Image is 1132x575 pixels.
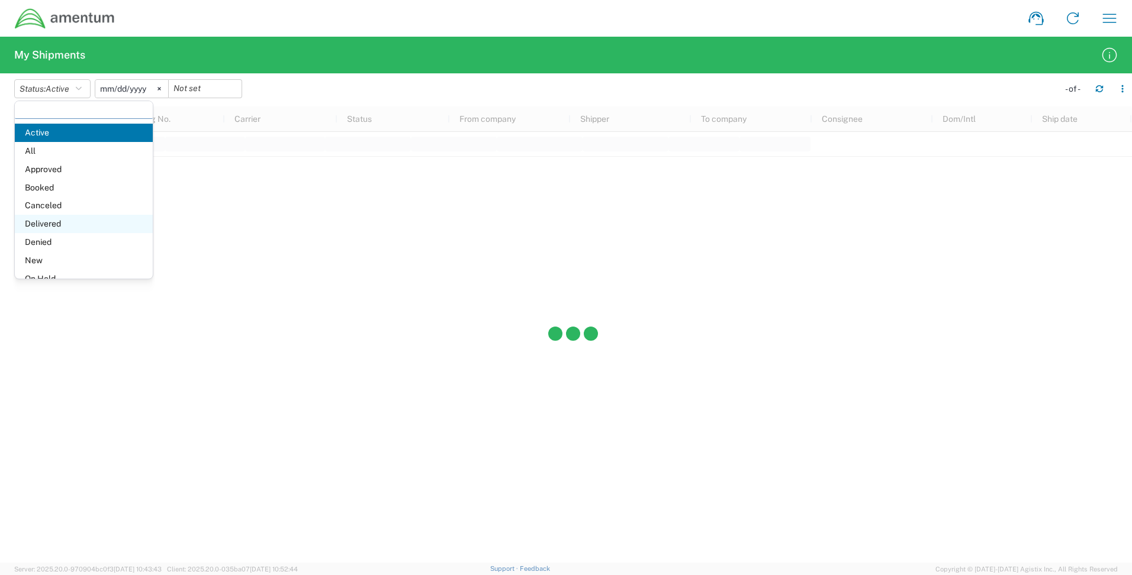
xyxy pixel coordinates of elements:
[520,565,550,572] a: Feedback
[14,8,115,30] img: dyncorp
[167,566,298,573] span: Client: 2025.20.0-035ba07
[15,233,153,251] span: Denied
[15,196,153,215] span: Canceled
[490,565,520,572] a: Support
[15,215,153,233] span: Delivered
[15,179,153,197] span: Booked
[1065,83,1086,94] div: - of -
[14,48,85,62] h2: My Shipments
[935,564,1118,574] span: Copyright © [DATE]-[DATE] Agistix Inc., All Rights Reserved
[95,80,168,98] input: Not set
[15,270,153,288] span: On Hold
[15,251,153,270] span: New
[14,566,162,573] span: Server: 2025.20.0-970904bc0f3
[46,84,69,93] span: Active
[14,79,91,98] button: Status:Active
[15,160,153,179] span: Approved
[114,566,162,573] span: [DATE] 10:43:43
[15,142,153,160] span: All
[250,566,298,573] span: [DATE] 10:52:44
[15,124,153,142] span: Active
[169,80,242,98] input: Not set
